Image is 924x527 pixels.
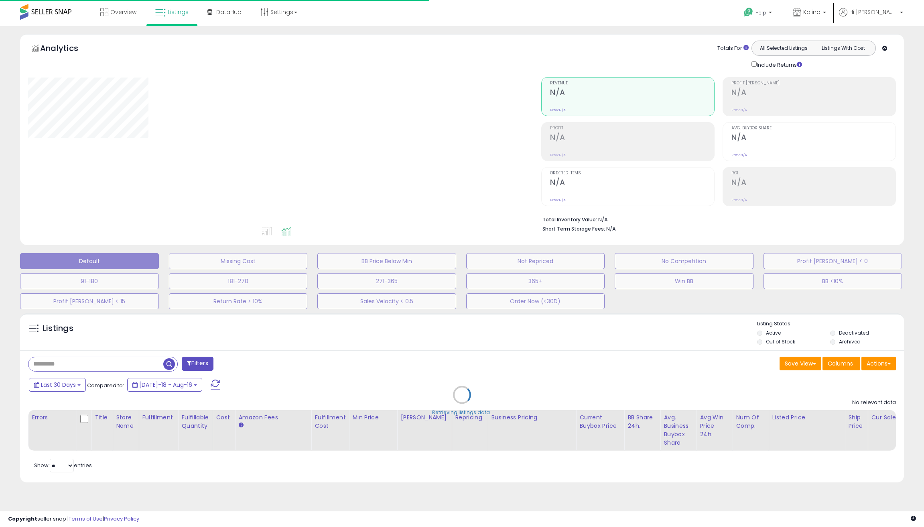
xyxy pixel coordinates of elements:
span: Help [755,9,766,16]
b: Short Term Storage Fees: [542,225,605,232]
h2: N/A [550,133,714,144]
button: Return Rate > 10% [169,293,308,309]
button: Not Repriced [466,253,605,269]
span: Overview [110,8,136,16]
button: Order Now (<30D) [466,293,605,309]
h2: N/A [731,88,896,99]
span: ROI [731,171,896,176]
small: Prev: N/A [731,198,747,202]
span: Kalino [803,8,820,16]
button: Missing Cost [169,253,308,269]
span: Profit [PERSON_NAME] [731,81,896,86]
span: Listings [168,8,189,16]
span: Hi [PERSON_NAME] [849,8,898,16]
button: Listings With Cost [813,43,873,53]
button: Sales Velocity < 0.5 [317,293,456,309]
div: Include Returns [745,60,812,69]
h5: Analytics [40,43,94,56]
button: Default [20,253,159,269]
a: Help [737,1,780,26]
span: Profit [550,126,714,131]
small: Prev: N/A [550,153,566,157]
span: Revenue [550,81,714,86]
small: Prev: N/A [550,198,566,202]
b: Total Inventory Value: [542,216,597,223]
small: Prev: N/A [731,153,747,157]
button: BB Price Below Min [317,253,456,269]
button: 181-270 [169,273,308,289]
div: Totals For [717,45,749,52]
a: Hi [PERSON_NAME] [839,8,903,26]
button: Profit [PERSON_NAME] < 15 [20,293,159,309]
button: All Selected Listings [754,43,814,53]
small: Prev: N/A [731,108,747,112]
span: DataHub [216,8,242,16]
li: N/A [542,214,890,224]
button: Profit [PERSON_NAME] < 0 [764,253,902,269]
div: Retrieving listings data.. [432,409,492,416]
button: 365+ [466,273,605,289]
button: 271-365 [317,273,456,289]
h2: N/A [550,178,714,189]
small: Prev: N/A [550,108,566,112]
h2: N/A [550,88,714,99]
h2: N/A [731,178,896,189]
span: Ordered Items [550,171,714,176]
button: 91-180 [20,273,159,289]
button: BB <10% [764,273,902,289]
i: Get Help [743,7,753,17]
button: Win BB [615,273,753,289]
span: N/A [606,225,616,233]
span: Avg. Buybox Share [731,126,896,131]
h2: N/A [731,133,896,144]
button: No Competition [615,253,753,269]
